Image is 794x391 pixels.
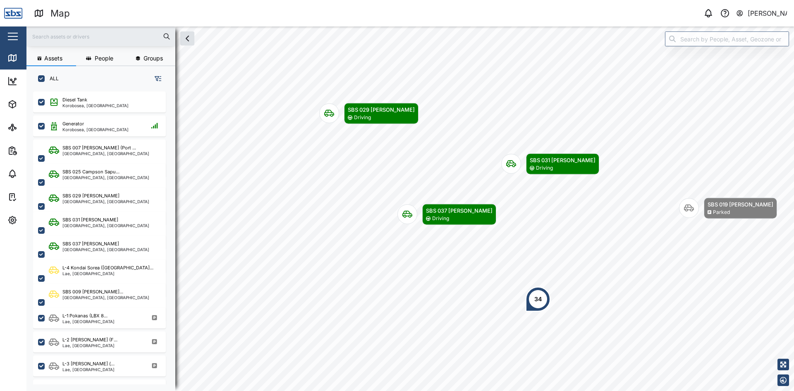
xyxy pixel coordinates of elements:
div: SBS 025 Campson Sapu... [62,168,120,175]
canvas: Map [26,26,794,391]
div: Lae, [GEOGRAPHIC_DATA] [62,271,153,276]
div: Settings [22,216,51,225]
div: Reports [22,146,50,155]
div: [GEOGRAPHIC_DATA], [GEOGRAPHIC_DATA] [62,223,149,228]
span: Assets [44,55,62,61]
div: Map marker [397,204,496,225]
div: Alarms [22,169,47,178]
div: SBS 037 [PERSON_NAME] [426,206,493,215]
div: Map marker [526,287,550,312]
div: SBS 031 [PERSON_NAME] [530,156,595,164]
label: ALL [45,75,59,82]
img: Main Logo [4,4,22,22]
div: Lae, [GEOGRAPHIC_DATA] [62,367,115,372]
div: Dashboard [22,77,59,86]
div: SBS 019 [PERSON_NAME] [708,200,773,209]
div: SBS 009 [PERSON_NAME]... [62,288,123,295]
div: Map marker [679,198,777,219]
input: Search assets or drivers [31,30,170,43]
div: SBS 007 [PERSON_NAME] (Port ... [62,144,136,151]
div: Map marker [319,103,419,124]
div: L-3 [PERSON_NAME] (... [62,360,115,367]
div: Driving [432,215,449,223]
div: Korobosea, [GEOGRAPHIC_DATA] [62,103,129,108]
div: L-4 Kondai Sorea ([GEOGRAPHIC_DATA]... [62,264,153,271]
div: SBS 029 [PERSON_NAME] [348,106,415,114]
div: [GEOGRAPHIC_DATA], [GEOGRAPHIC_DATA] [62,247,149,252]
div: Map [50,6,70,21]
div: SBS 031 [PERSON_NAME] [62,216,118,223]
div: grid [33,89,175,384]
div: SBS 037 [PERSON_NAME] [62,240,119,247]
div: Assets [22,100,47,109]
div: [GEOGRAPHIC_DATA], [GEOGRAPHIC_DATA] [62,295,149,300]
div: Lae, [GEOGRAPHIC_DATA] [62,319,115,324]
div: Parked [713,209,730,216]
div: 34 [534,295,542,304]
div: [PERSON_NAME] [748,8,787,19]
span: People [95,55,113,61]
div: Generator [62,120,84,127]
div: Korobosea, [GEOGRAPHIC_DATA] [62,127,129,132]
div: Driving [354,114,371,122]
div: Driving [536,164,553,172]
div: Diesel Tank [62,96,87,103]
button: [PERSON_NAME] [736,7,787,19]
div: SBS 029 [PERSON_NAME] [62,192,120,199]
div: L-2 [PERSON_NAME] (F... [62,336,117,343]
div: [GEOGRAPHIC_DATA], [GEOGRAPHIC_DATA] [62,199,149,204]
div: Sites [22,123,41,132]
div: L-1 Pokanas (LBX 8... [62,312,108,319]
span: Groups [143,55,163,61]
input: Search by People, Asset, Geozone or Place [665,31,789,46]
div: Tasks [22,192,44,201]
div: Map [22,53,40,62]
div: [GEOGRAPHIC_DATA], [GEOGRAPHIC_DATA] [62,151,149,156]
div: [GEOGRAPHIC_DATA], [GEOGRAPHIC_DATA] [62,175,149,180]
div: Map marker [501,154,599,175]
div: Lae, [GEOGRAPHIC_DATA] [62,343,117,348]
